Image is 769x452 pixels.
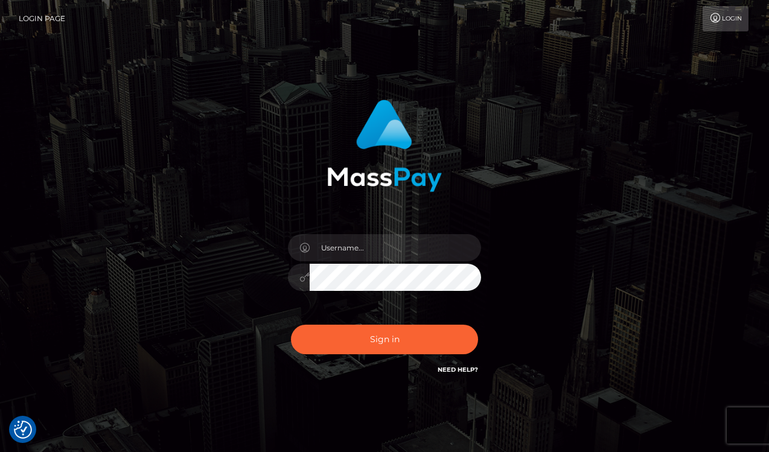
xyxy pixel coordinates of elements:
[438,366,478,374] a: Need Help?
[14,421,32,439] button: Consent Preferences
[703,6,748,31] a: Login
[327,100,442,192] img: MassPay Login
[310,234,481,261] input: Username...
[19,6,65,31] a: Login Page
[14,421,32,439] img: Revisit consent button
[291,325,478,354] button: Sign in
